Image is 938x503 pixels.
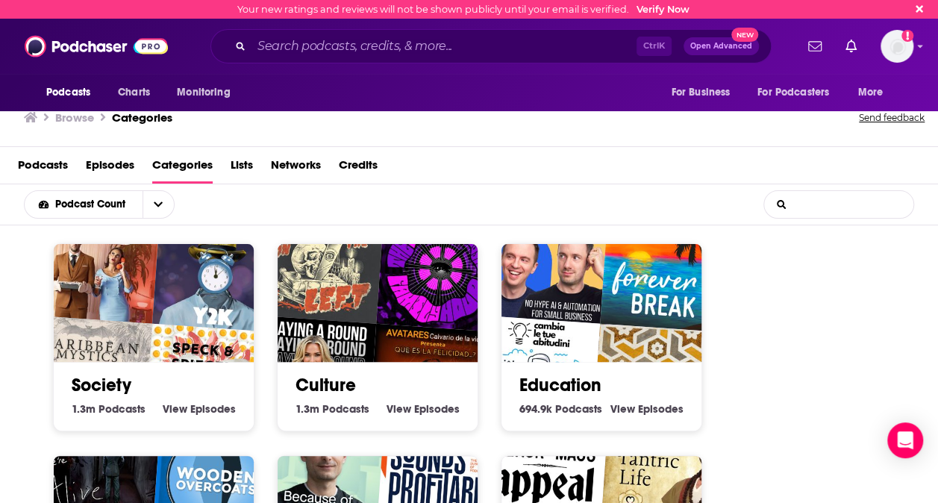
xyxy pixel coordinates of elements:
[637,37,672,56] span: Ctrl K
[519,402,602,416] a: 694.9k Education Podcasts
[660,78,748,107] button: open menu
[55,110,94,125] h3: Browse
[271,153,321,184] a: Networks
[257,196,385,324] img: Last Podcast On The Left
[414,402,460,416] span: Episodes
[481,196,609,324] img: Authority Hacker Podcast – AI & Automation for Small biz & Marketers
[210,29,772,63] div: Search podcasts, credits, & more...
[519,374,601,396] a: Education
[610,402,635,416] span: View
[322,402,369,416] span: Podcasts
[24,190,198,219] h2: Choose List sort
[163,402,236,416] a: View Society Episodes
[108,78,159,107] a: Charts
[25,32,168,60] img: Podchaser - Follow, Share and Rate Podcasts
[190,402,236,416] span: Episodes
[802,34,828,59] a: Show notifications dropdown
[671,82,730,103] span: For Business
[881,30,913,63] img: User Profile
[152,204,281,332] img: Headlong: Surviving Y2K
[839,34,863,59] a: Show notifications dropdown
[46,82,90,103] span: Podcasts
[36,78,110,107] button: open menu
[99,402,146,416] span: Podcasts
[163,402,187,416] span: View
[854,107,929,128] button: Send feedback
[72,374,131,396] a: Society
[881,30,913,63] button: Show profile menu
[901,30,913,42] svg: Email not verified
[118,82,150,103] span: Charts
[387,402,460,416] a: View Culture Episodes
[731,28,758,42] span: New
[690,43,752,50] span: Open Advanced
[231,153,253,184] a: Lists
[18,153,68,184] a: Podcasts
[166,78,249,107] button: open menu
[887,422,923,458] div: Open Intercom Messenger
[112,110,172,125] a: Categories
[848,78,902,107] button: open menu
[881,30,913,63] span: Logged in as jbarbour
[25,199,143,210] button: open menu
[638,402,684,416] span: Episodes
[748,78,851,107] button: open menu
[86,153,134,184] a: Episodes
[251,34,637,58] input: Search podcasts, credits, & more...
[600,204,728,332] img: Forever Break
[757,82,829,103] span: For Podcasters
[72,402,146,416] a: 1.3m Society Podcasts
[376,204,504,332] img: Duncan Trussell Family Hour
[55,199,131,210] span: Podcast Count
[296,402,319,416] span: 1.3m
[152,153,213,184] a: Categories
[555,402,602,416] span: Podcasts
[519,402,552,416] span: 694.9k
[296,374,356,396] a: Culture
[610,402,684,416] a: View Education Episodes
[684,37,759,55] button: Open AdvancedNew
[72,402,96,416] span: 1.3m
[237,4,690,15] div: Your new ratings and reviews will not be shown publicly until your email is verified.
[858,82,884,103] span: More
[387,402,411,416] span: View
[143,191,174,218] button: open menu
[637,4,690,15] a: Verify Now
[296,402,369,416] a: 1.3m Culture Podcasts
[177,82,230,103] span: Monitoring
[33,196,161,324] img: Your Mom & Dad
[339,153,378,184] a: Credits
